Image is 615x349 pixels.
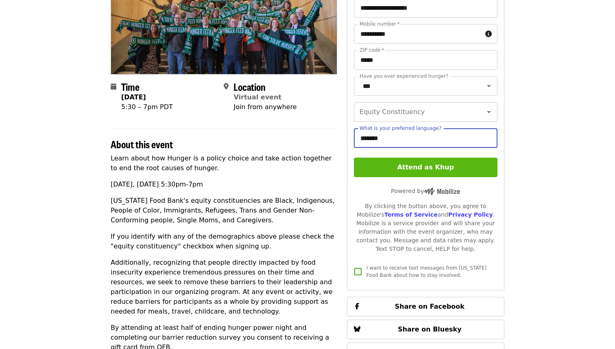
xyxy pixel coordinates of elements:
i: circle-info icon [485,30,492,38]
label: ZIP code [360,48,384,53]
label: Mobile number [360,22,399,26]
i: calendar icon [111,83,116,90]
span: About this event [111,137,173,151]
label: Have you ever experienced hunger? [360,74,448,79]
button: Share on Bluesky [347,320,504,339]
p: If you identify with any of the demographics above please check the "equity constituency" checkbo... [111,232,337,251]
a: Terms of Service [384,211,438,218]
button: Open [483,106,495,118]
p: [DATE], [DATE] 5:30pm-7pm [111,180,337,189]
strong: [DATE] [121,93,146,101]
img: Powered by Mobilize [424,188,460,195]
i: map-marker-alt icon [224,83,229,90]
span: Share on Bluesky [398,325,462,333]
span: Join from anywhere [233,103,297,111]
button: Share on Facebook [347,297,504,316]
input: ZIP code [354,50,497,70]
div: 5:30 – 7pm PDT [121,102,173,112]
p: Learn about how Hunger is a policy choice and take action together to end the root causes of hunger. [111,154,337,173]
span: Time [121,79,140,94]
a: Privacy Policy [448,211,493,218]
p: Additionally, recognizing that people directly impacted by food insecurity experience tremendous ... [111,258,337,316]
input: Mobile number [354,24,482,44]
span: I want to receive text messages from [US_STATE] Food Bank about how to stay involved. [366,265,486,278]
button: Open [483,80,495,92]
button: Attend as Khup [354,158,497,177]
p: [US_STATE] Food Bank's equity constituencies are Black, Indigenous, People of Color, Immigrants, ... [111,196,337,225]
div: By clicking the button above, you agree to Mobilize's and . Mobilize is a service provider and wi... [354,202,497,253]
label: What is your preferred language? [360,126,441,131]
span: Location [233,79,266,94]
span: Powered by [391,188,460,194]
a: Virtual event [233,93,281,101]
span: Share on Facebook [395,303,465,310]
input: What is your preferred language? [354,128,497,148]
